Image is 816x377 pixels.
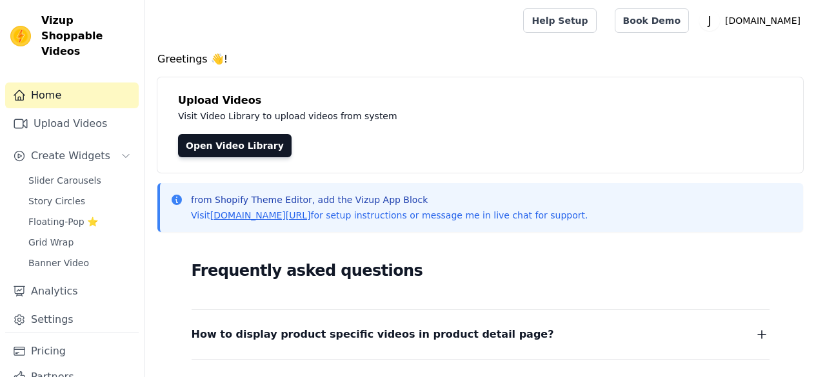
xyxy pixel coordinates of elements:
[210,210,311,220] a: [DOMAIN_NAME][URL]
[5,338,139,364] a: Pricing
[28,215,98,228] span: Floating-Pop ⭐
[157,52,803,67] h4: Greetings 👋!
[191,193,588,206] p: from Shopify Theme Editor, add the Vizup App Block
[615,8,689,33] a: Book Demo
[192,258,770,284] h2: Frequently asked questions
[10,26,31,46] img: Vizup
[192,325,770,343] button: How to display product specific videos in product detail page?
[720,9,806,32] p: [DOMAIN_NAME]
[21,213,139,231] a: Floating-Pop ⭐
[5,307,139,333] a: Settings
[5,111,139,137] a: Upload Videos
[699,9,806,32] button: J [DOMAIN_NAME]
[178,93,782,108] h4: Upload Videos
[178,134,292,157] a: Open Video Library
[28,195,85,208] span: Story Circles
[28,256,89,269] span: Banner Video
[5,143,139,169] button: Create Widgets
[707,14,711,27] text: J
[5,278,139,304] a: Analytics
[523,8,596,33] a: Help Setup
[21,171,139,189] a: Slider Carousels
[192,325,554,343] span: How to display product specific videos in product detail page?
[5,82,139,108] a: Home
[21,254,139,272] a: Banner Video
[28,174,101,187] span: Slider Carousels
[21,192,139,210] a: Story Circles
[28,236,74,249] span: Grid Wrap
[41,13,134,59] span: Vizup Shoppable Videos
[31,148,110,164] span: Create Widgets
[191,209,588,222] p: Visit for setup instructions or message me in live chat for support.
[21,233,139,251] a: Grid Wrap
[178,108,756,124] p: Visit Video Library to upload videos from system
